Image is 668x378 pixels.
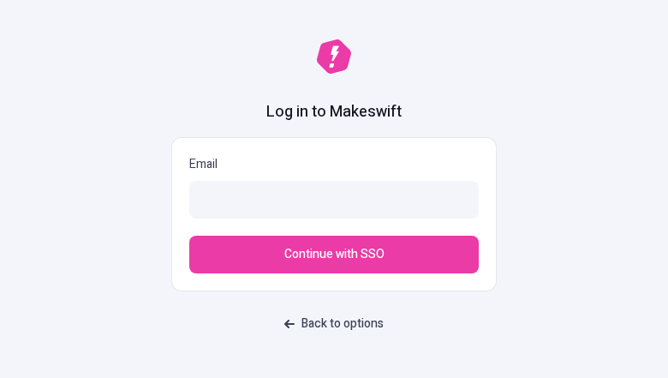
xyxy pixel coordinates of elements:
input: Email [189,181,479,219]
p: Email [189,155,479,174]
a: Back to options [274,309,394,339]
h1: Log in to Makeswift [266,101,402,123]
span: Continue with SSO [284,245,385,264]
button: Continue with SSO [189,236,479,273]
